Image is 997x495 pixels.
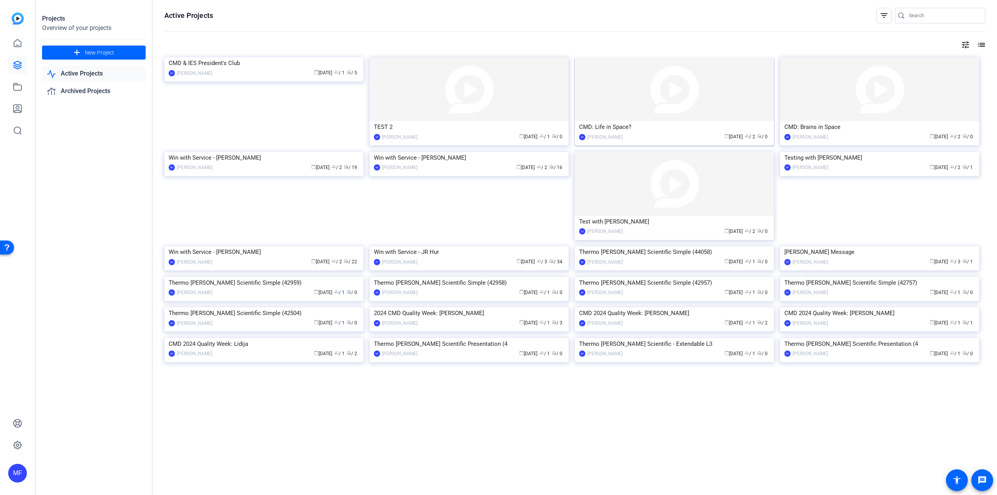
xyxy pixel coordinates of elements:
[344,164,349,169] span: radio
[539,289,544,294] span: group
[374,307,564,319] div: 2024 CMD Quality Week: [PERSON_NAME]
[930,134,948,139] span: [DATE]
[177,319,212,327] div: [PERSON_NAME]
[382,350,417,358] div: [PERSON_NAME]
[164,11,213,20] h1: Active Projects
[757,289,762,294] span: radio
[8,464,27,483] div: MF
[745,229,755,234] span: / 2
[537,165,547,170] span: / 2
[587,258,623,266] div: [PERSON_NAME]
[757,134,762,138] span: radio
[879,11,889,20] mat-icon: filter_list
[519,351,524,355] span: calendar_today
[930,164,934,169] span: calendar_today
[930,259,934,263] span: calendar_today
[537,259,547,264] span: / 3
[347,351,351,355] span: radio
[519,134,537,139] span: [DATE]
[314,351,332,356] span: [DATE]
[962,320,973,326] span: / 1
[374,246,564,258] div: Win with Service - JR Hur
[549,259,554,263] span: radio
[962,320,967,324] span: radio
[314,290,332,295] span: [DATE]
[930,351,934,355] span: calendar_today
[519,289,524,294] span: calendar_today
[374,152,564,164] div: Win with Service - [PERSON_NAME]
[724,134,743,139] span: [DATE]
[516,165,535,170] span: [DATE]
[757,134,768,139] span: / 0
[552,290,562,295] span: / 0
[344,165,357,170] span: / 19
[382,164,417,171] div: [PERSON_NAME]
[334,290,345,295] span: / 1
[724,289,729,294] span: calendar_today
[552,320,562,326] span: / 3
[757,351,768,356] span: / 0
[72,48,82,58] mat-icon: add
[331,259,336,263] span: group
[757,320,768,326] span: / 2
[909,11,979,20] input: Search
[347,320,357,326] span: / 0
[374,289,380,296] div: MF
[784,152,975,164] div: Testing with [PERSON_NAME]
[724,228,729,233] span: calendar_today
[579,320,585,326] div: MF
[537,164,541,169] span: group
[539,320,550,326] span: / 1
[793,164,828,171] div: [PERSON_NAME]
[930,320,934,324] span: calendar_today
[579,216,770,227] div: Test with [PERSON_NAME]
[311,259,329,264] span: [DATE]
[930,351,948,356] span: [DATE]
[757,320,762,324] span: radio
[784,338,975,350] div: Thermo [PERSON_NAME] Scientific Presentation (4
[334,351,345,356] span: / 1
[169,57,359,69] div: CMD & IES President's Club
[169,152,359,164] div: Win with Service - [PERSON_NAME]
[85,49,114,57] span: New Project
[793,133,828,141] div: [PERSON_NAME]
[374,134,380,140] div: MF
[552,351,562,356] span: / 0
[950,351,960,356] span: / 1
[579,121,770,133] div: CMD: Life in Space?
[347,289,351,294] span: radio
[177,69,212,77] div: [PERSON_NAME]
[12,12,24,25] img: blue-gradient.svg
[784,307,975,319] div: CMD 2024 Quality Week: [PERSON_NAME]
[579,351,585,357] div: MF
[314,70,332,76] span: [DATE]
[539,320,544,324] span: group
[374,164,380,171] div: MF
[334,70,339,74] span: group
[950,134,960,139] span: / 2
[382,133,417,141] div: [PERSON_NAME]
[347,70,357,76] span: / 5
[579,289,585,296] div: MF
[169,246,359,258] div: Win with Service - [PERSON_NAME]
[169,320,175,326] div: MF
[950,164,955,169] span: group
[549,165,562,170] span: / 16
[42,46,146,60] button: New Project
[519,290,537,295] span: [DATE]
[539,290,550,295] span: / 1
[382,289,417,296] div: [PERSON_NAME]
[169,164,175,171] div: MF
[962,290,973,295] span: / 0
[950,134,955,138] span: group
[724,229,743,234] span: [DATE]
[745,228,749,233] span: group
[42,23,146,33] div: Overview of your projects
[784,134,791,140] div: MF
[537,259,541,263] span: group
[169,351,175,357] div: MF
[587,350,623,358] div: [PERSON_NAME]
[374,259,380,265] div: PL
[745,134,749,138] span: group
[331,165,342,170] span: / 2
